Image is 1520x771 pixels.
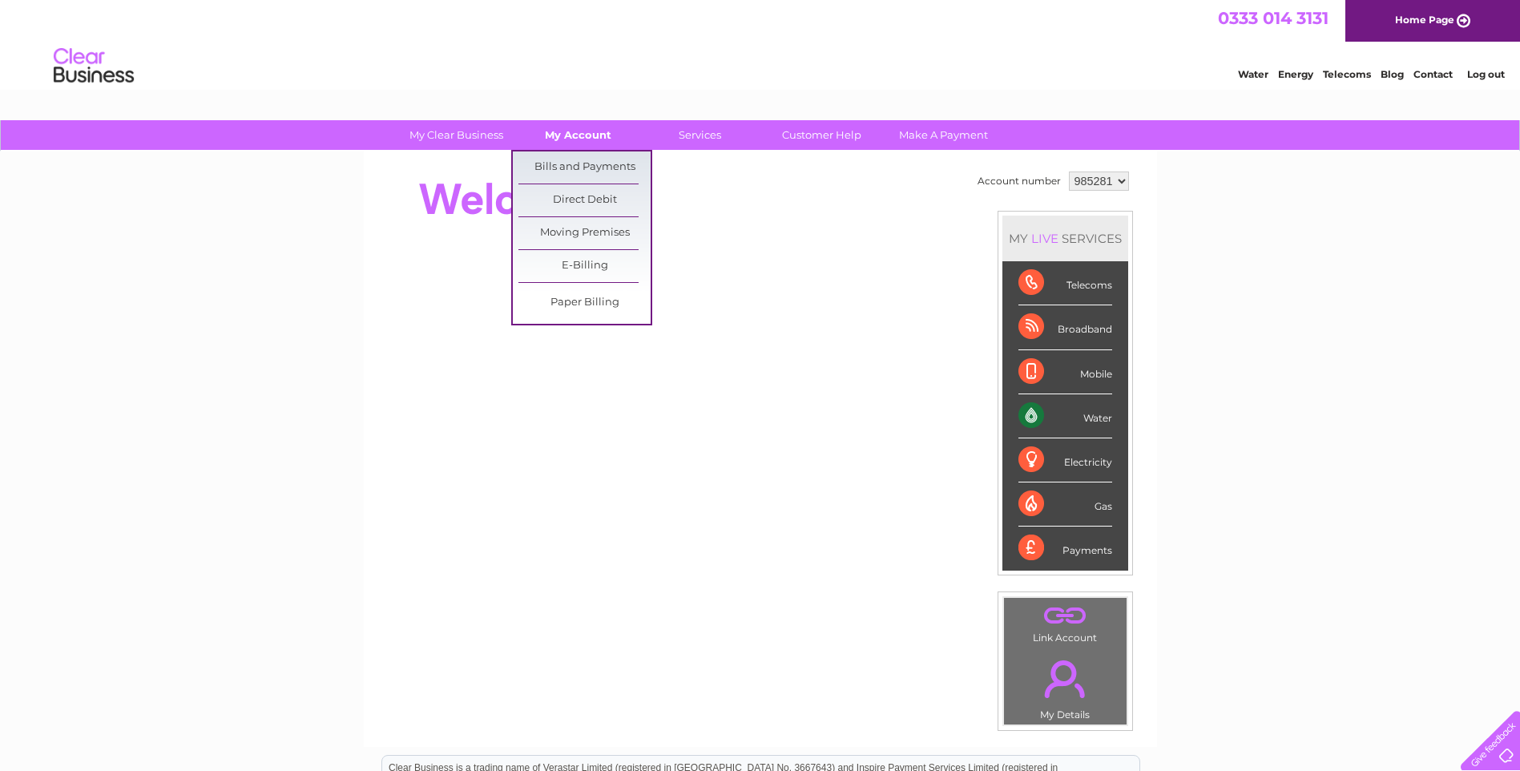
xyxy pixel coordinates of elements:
[1028,231,1062,246] div: LIVE
[1018,438,1112,482] div: Electricity
[1381,68,1404,80] a: Blog
[1413,68,1453,80] a: Contact
[518,151,651,184] a: Bills and Payments
[1018,527,1112,570] div: Payments
[382,9,1139,78] div: Clear Business is a trading name of Verastar Limited (registered in [GEOGRAPHIC_DATA] No. 3667643...
[634,120,766,150] a: Services
[1018,261,1112,305] div: Telecoms
[1003,647,1127,725] td: My Details
[1323,68,1371,80] a: Telecoms
[756,120,888,150] a: Customer Help
[1218,8,1328,28] a: 0333 014 3131
[1018,482,1112,527] div: Gas
[518,287,651,319] a: Paper Billing
[518,184,651,216] a: Direct Debit
[512,120,644,150] a: My Account
[974,168,1065,195] td: Account number
[1003,597,1127,648] td: Link Account
[1002,216,1128,261] div: MY SERVICES
[1018,394,1112,438] div: Water
[1018,350,1112,394] div: Mobile
[1278,68,1313,80] a: Energy
[1008,651,1123,707] a: .
[1018,305,1112,349] div: Broadband
[518,250,651,282] a: E-Billing
[1467,68,1505,80] a: Log out
[53,42,135,91] img: logo.png
[390,120,522,150] a: My Clear Business
[518,217,651,249] a: Moving Premises
[1008,602,1123,630] a: .
[1238,68,1268,80] a: Water
[877,120,1010,150] a: Make A Payment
